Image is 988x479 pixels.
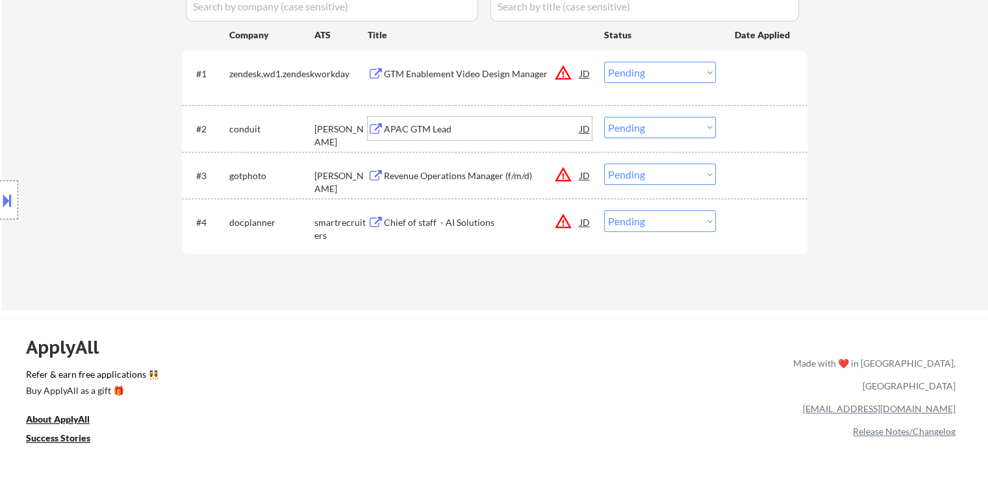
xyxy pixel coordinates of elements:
[26,432,90,443] u: Success Stories
[579,117,592,140] div: JD
[384,123,580,136] div: APAC GTM Lead
[853,426,956,437] a: Release Notes/Changelog
[314,123,368,148] div: [PERSON_NAME]
[26,384,156,400] a: Buy ApplyAll as a gift 🎁
[384,68,580,80] div: GTM Enablement Video Design Manager
[229,216,314,229] div: docplanner
[384,169,580,182] div: Revenue Operations Manager (f/m/d)
[229,68,314,80] div: zendesk.wd1.zendesk
[554,212,572,230] button: warning_amber
[26,413,90,424] u: About ApplyAll
[554,64,572,82] button: warning_amber
[803,403,956,414] a: [EMAIL_ADDRESS][DOMAIN_NAME]
[735,29,792,42] div: Date Applied
[26,386,156,395] div: Buy ApplyAll as a gift 🎁
[229,169,314,182] div: gotphoto
[788,352,956,397] div: Made with ❤️ in [GEOGRAPHIC_DATA], [GEOGRAPHIC_DATA]
[579,164,592,187] div: JD
[368,29,592,42] div: Title
[26,431,108,447] a: Success Stories
[554,166,572,184] button: warning_amber
[229,29,314,42] div: Company
[314,68,368,80] div: workday
[26,412,108,428] a: About ApplyAll
[314,29,368,42] div: ATS
[26,370,522,384] a: Refer & earn free applications 👯‍♀️
[229,123,314,136] div: conduit
[579,210,592,234] div: JD
[314,169,368,195] div: [PERSON_NAME]
[26,336,114,358] div: ApplyAll
[314,216,368,241] div: smartrecruiters
[196,68,219,80] div: #1
[579,62,592,85] div: JD
[384,216,580,229] div: Chief of staff - AI Solutions
[604,23,716,46] div: Status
